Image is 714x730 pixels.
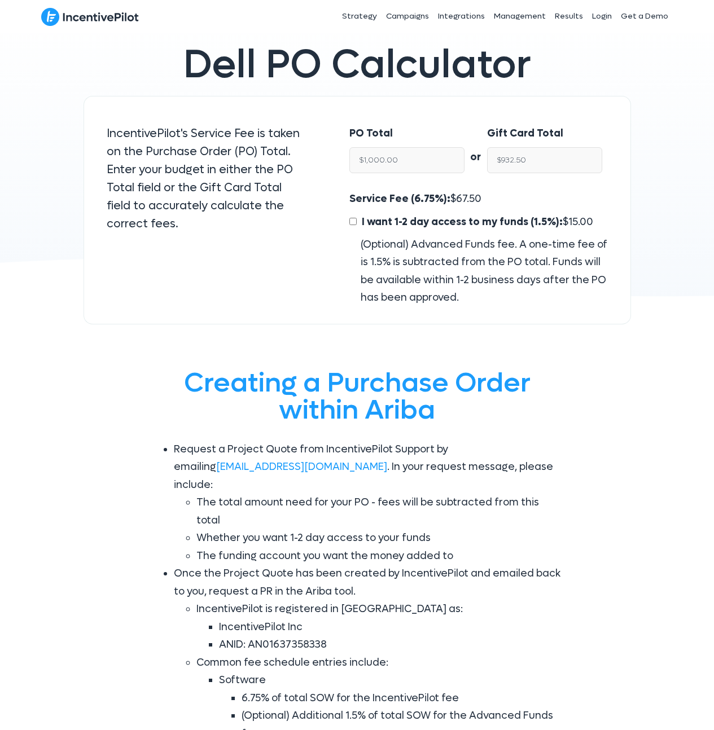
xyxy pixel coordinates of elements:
span: Creating a Purchase Order within Ariba [184,365,531,428]
a: Get a Demo [616,2,673,30]
span: 67.50 [456,192,481,205]
li: ANID: AN01637358338 [219,636,563,654]
a: [EMAIL_ADDRESS][DOMAIN_NAME] [216,460,387,473]
li: The funding account you want the money added to [196,547,563,565]
nav: Header Menu [260,2,673,30]
li: Whether you want 1-2 day access to your funds [196,529,563,547]
span: I want 1-2 day access to my funds (1.5%): [362,216,563,228]
div: or [465,125,487,166]
input: I want 1-2 day access to my funds (1.5%):$15.00 [349,218,357,225]
span: 15.00 [568,216,593,228]
label: Gift Card Total [487,125,563,143]
div: $ [349,190,607,307]
li: 6.75% of total SOW for the IncentivePilot fee [242,689,563,707]
span: Dell PO Calculator [183,39,531,90]
li: The total amount need for your PO - fees will be subtracted from this total [196,494,563,529]
span: $ [359,216,593,228]
label: PO Total [349,125,393,143]
a: Results [550,2,588,30]
a: Strategy [338,2,382,30]
a: Management [489,2,550,30]
a: Campaigns [382,2,433,30]
p: IncentivePilot's Service Fee is taken on the Purchase Order (PO) Total. Enter your budget in eith... [107,125,305,233]
a: Integrations [433,2,489,30]
img: IncentivePilot [41,7,139,27]
li: IncentivePilot Inc [219,618,563,636]
a: Login [588,2,616,30]
li: Request a Project Quote from IncentivePilot Support by emailing . In your request message, please... [174,441,563,565]
div: (Optional) Advanced Funds fee. A one-time fee of is 1.5% is subtracted from the PO total. Funds w... [349,236,607,307]
li: IncentivePilot is registered in [GEOGRAPHIC_DATA] as: [196,600,563,654]
span: Service Fee (6.75%): [349,192,450,205]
